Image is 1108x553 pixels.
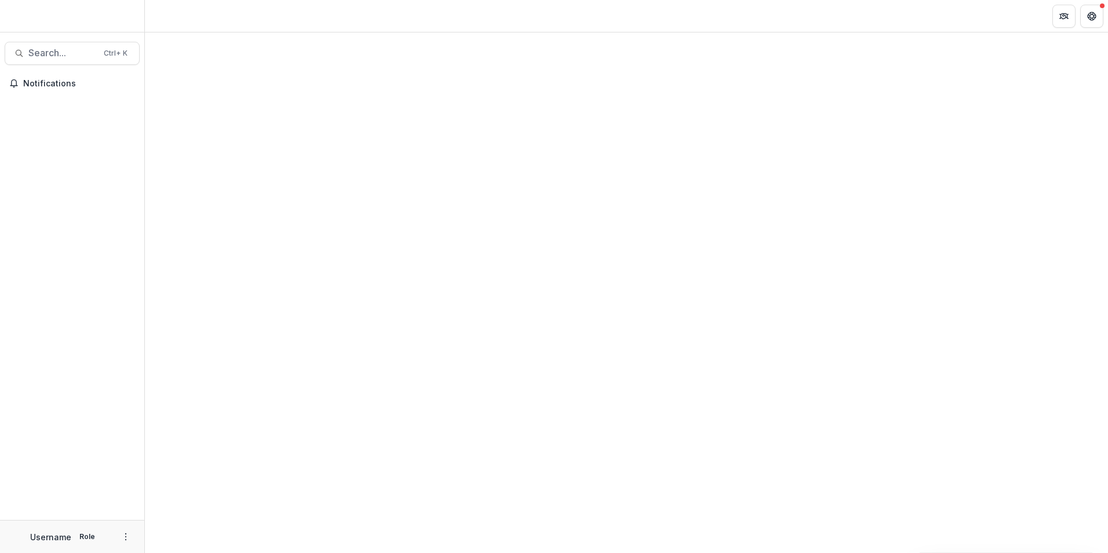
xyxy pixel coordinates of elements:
button: Partners [1052,5,1076,28]
p: Role [76,532,99,542]
button: Notifications [5,74,140,93]
span: Search... [28,48,97,59]
span: Notifications [23,79,135,89]
button: Get Help [1080,5,1103,28]
p: Username [30,531,71,543]
div: Ctrl + K [101,47,130,60]
button: More [119,530,133,544]
button: Search... [5,42,140,65]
